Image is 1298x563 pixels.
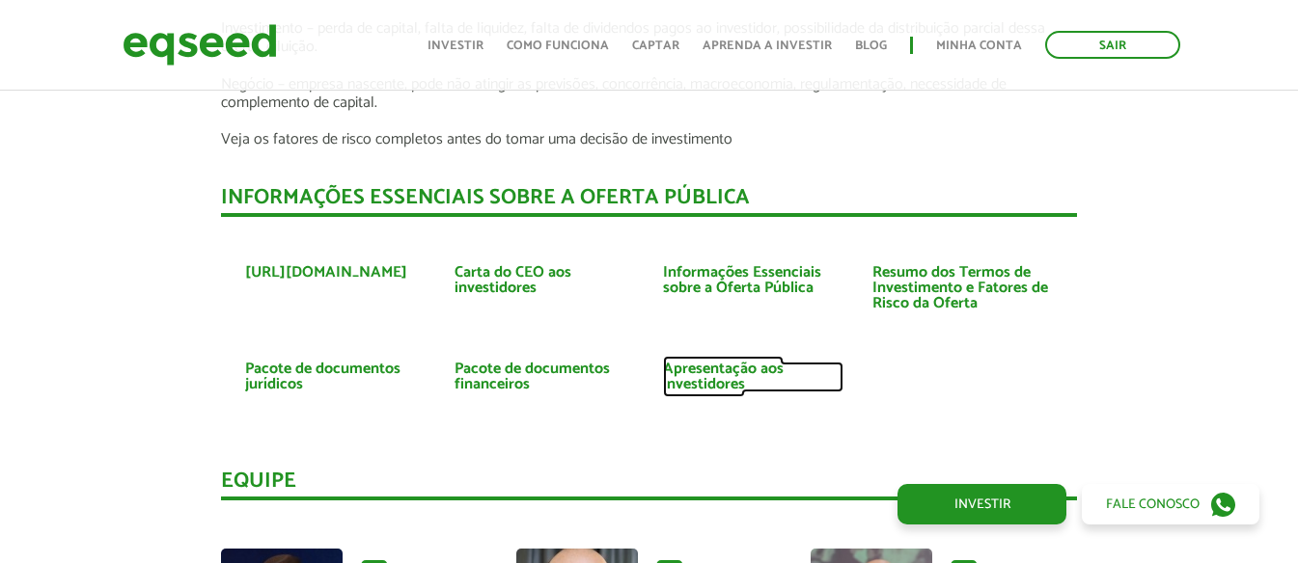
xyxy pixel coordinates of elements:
[663,362,843,392] a: Apresentação aos investidores
[855,40,887,52] a: Blog
[872,265,1053,311] a: Resumo dos Termos de Investimento e Fatores de Risco da Oferta
[221,75,1077,112] p: Negócio – empresa nascente, pode não atingir as previsões, concorrência, macroeconomia, regulamen...
[221,187,1077,217] div: INFORMAÇÕES ESSENCIAIS SOBRE A OFERTA PÚBLICA
[703,40,832,52] a: Aprenda a investir
[455,362,635,392] a: Pacote de documentos financeiros
[936,40,1022,52] a: Minha conta
[245,362,426,392] a: Pacote de documentos jurídicos
[1082,484,1259,524] a: Fale conosco
[507,40,609,52] a: Como funciona
[123,19,277,70] img: EqSeed
[1045,31,1180,59] a: Sair
[428,40,483,52] a: Investir
[245,265,407,281] a: [URL][DOMAIN_NAME]
[663,265,843,296] a: Informações Essenciais sobre a Oferta Pública
[632,40,679,52] a: Captar
[221,470,1077,500] div: Equipe
[455,265,635,296] a: Carta do CEO aos investidores
[898,484,1066,524] a: Investir
[221,130,1077,148] p: Veja os fatores de risco completos antes do tomar uma decisão de investimento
